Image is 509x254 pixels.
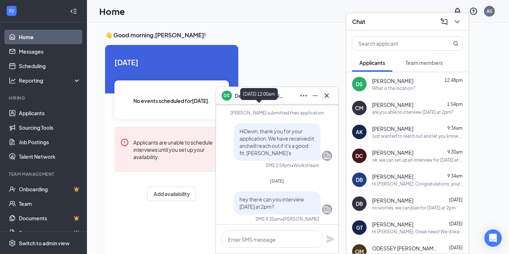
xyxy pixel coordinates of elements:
[19,182,81,196] a: OnboardingCrown
[19,240,70,247] div: Switch to admin view
[484,229,502,247] div: Open Intercom Messenger
[281,216,319,222] span: • [PERSON_NAME]
[19,77,81,84] div: Reporting
[147,187,196,201] button: Add availability
[359,59,385,66] span: Applicants
[356,80,363,88] div: DS
[453,7,462,16] svg: Notifications
[453,41,459,46] svg: MagnifyingGlass
[114,57,229,68] span: [DATE]
[405,59,443,66] span: Team members
[356,152,363,159] div: DC
[240,88,278,100] div: [DATE] 12:00am
[372,109,453,115] div: are you able to interview [DATE] at 2pm?
[372,77,413,84] span: [PERSON_NAME]
[438,16,450,28] button: ComposeMessage
[70,8,77,15] svg: Collapse
[323,205,331,214] svg: Company
[9,171,79,177] div: Team Management
[449,245,463,250] span: [DATE]
[311,91,320,100] svg: Minimize
[299,91,308,100] svg: Ellipses
[322,91,331,100] svg: Cross
[372,101,413,108] span: [PERSON_NAME]
[356,224,363,231] div: GT
[19,225,81,240] a: SurveysCrown
[9,77,16,84] svg: Analysis
[372,149,413,156] span: [PERSON_NAME]
[235,92,285,100] span: Devin [PERSON_NAME]
[447,125,463,131] span: 9:36am
[326,235,335,243] svg: Plane
[372,181,463,187] div: Hi [PERSON_NAME]. Congratulations, your onsite interview with [PERSON_NAME]'s for Team Member at ...
[321,90,333,101] button: Cross
[99,5,125,17] h1: Home
[449,221,463,226] span: [DATE]
[19,120,81,135] a: Sourcing Tools
[239,196,304,210] span: hey there can you interview [DATE] at 2pm?
[372,205,456,211] div: no worries, we can plan for [DATE] at 2pm
[134,97,210,105] span: No events scheduled for [DATE] .
[19,106,81,120] a: Applicants
[270,178,284,184] span: [DATE]
[19,211,81,225] a: DocumentsCrown
[469,7,478,16] svg: QuestionInfo
[9,95,79,101] div: Hiring
[372,157,463,163] div: ok, we can set up an interview for [DATE] at 2pm?
[356,200,363,207] div: DB
[372,173,413,180] span: [PERSON_NAME]
[266,162,291,168] div: SMS 2:59pm
[440,17,448,26] svg: ComposeMessage
[19,196,81,211] a: Team
[372,221,413,228] span: [PERSON_NAME]
[19,30,81,44] a: Home
[133,138,223,161] div: Applicants are unable to schedule interviews until you set up your availability.
[487,8,492,14] div: AS
[451,16,463,28] button: ChevronDown
[105,31,491,39] h3: 👋 Good morning, [PERSON_NAME] !
[352,18,365,26] h3: Chat
[19,149,81,164] a: Talent Network
[323,151,331,160] svg: Company
[372,229,463,235] div: Hi [PERSON_NAME], Great news! We'd like to invite you to an interview with us for Delivery Driver...
[372,125,413,132] span: [PERSON_NAME]
[447,149,463,155] span: 9:30am
[120,138,129,147] svg: Error
[298,90,309,101] button: Ellipses
[222,110,332,116] div: [PERSON_NAME] submitted their application
[447,173,463,179] span: 9:34am
[445,78,463,83] span: 12:48pm
[291,162,319,168] span: • Workstream
[372,245,437,252] span: ODESSEY [PERSON_NAME]
[447,101,463,107] span: 1:54pm
[372,85,415,91] div: What is the location?
[19,44,81,59] a: Messages
[356,128,363,136] div: AK
[352,37,438,50] input: Search applicant
[355,104,364,112] div: CM
[449,197,463,203] span: [DATE]
[356,176,363,183] div: DB
[8,7,15,14] svg: WorkstreamLogo
[372,197,413,204] span: [PERSON_NAME]
[9,240,16,247] svg: Settings
[372,133,463,139] div: Just wanted to reach out and let you know that as a driver for [PERSON_NAME] we would require you...
[239,128,314,156] span: HiDevin, thank you for your application. We have received it and will reach out if it's a good fi...
[453,17,462,26] svg: ChevronDown
[19,135,81,149] a: Job Postings
[19,59,81,73] a: Scheduling
[255,216,281,222] div: SMS 9:35am
[309,90,321,101] button: Minimize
